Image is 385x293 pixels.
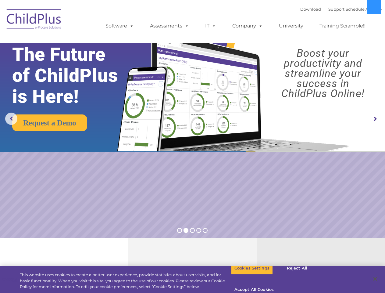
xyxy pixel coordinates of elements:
span: Last name [85,40,103,45]
font: | [300,7,382,12]
a: Assessments [144,20,195,32]
button: Cookies Settings [231,262,273,275]
a: Schedule A Demo [346,7,382,12]
a: University [273,20,309,32]
rs-layer: Boost your productivity and streamline your success in ChildPlus Online! [266,48,380,99]
button: Reject All [278,262,316,275]
a: Request a Demo [12,114,87,131]
a: Software [99,20,140,32]
div: This website uses cookies to create a better user experience, provide statistics about user visit... [20,272,231,290]
a: Company [226,20,269,32]
span: Phone number [85,65,111,70]
a: Support [328,7,344,12]
a: Download [300,7,321,12]
rs-layer: The Future of ChildPlus is Here! [12,44,135,107]
button: Close [369,272,382,286]
a: Training Scramble!! [313,20,372,32]
img: ChildPlus by Procare Solutions [4,5,65,35]
a: IT [199,20,222,32]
